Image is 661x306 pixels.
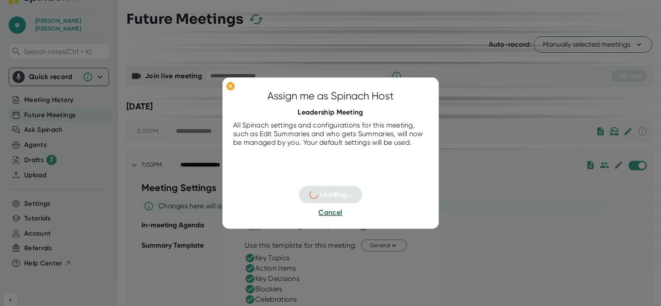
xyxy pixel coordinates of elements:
span: Cancel [318,208,342,217]
button: Cancel [318,207,342,218]
span: Loading... [309,190,352,198]
div: Assign me as Spinach Host [267,88,394,104]
div: Leadership Meeting [298,108,363,117]
button: Loading... [299,186,362,203]
div: All Spinach settings and configurations for this meeting, such as Edit Summaries and who gets Sum... [233,121,428,147]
